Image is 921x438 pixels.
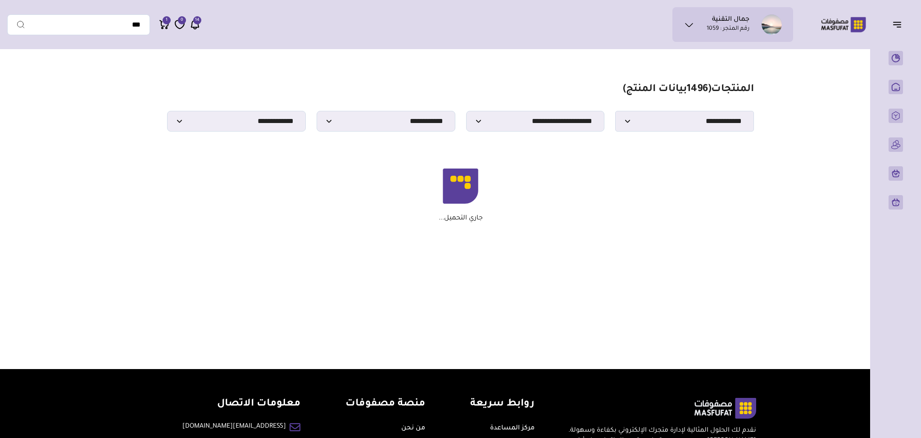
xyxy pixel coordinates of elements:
h4: منصة مصفوفات [345,398,425,411]
img: جمال التقنية [762,14,782,35]
h1: المنتجات [623,83,754,96]
h1: جمال التقنية [712,16,749,25]
a: 14 [190,19,200,30]
span: 1496 [687,84,708,95]
span: 14 [195,16,200,24]
a: 1 [159,19,170,30]
img: Logo [815,16,872,33]
h4: روابط سريعة [470,398,535,411]
h4: معلومات الاتصال [182,398,300,411]
span: 0 [181,16,183,24]
a: [EMAIL_ADDRESS][DOMAIN_NAME] [182,422,286,432]
span: ( بيانات المنتج) [623,84,711,95]
a: من نحن [401,425,425,432]
span: 1 [166,16,168,24]
a: مركز المساعدة [490,425,535,432]
a: 0 [174,19,185,30]
p: رقم المتجر : 1059 [707,25,749,34]
p: جاري التحميل... [439,214,483,223]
